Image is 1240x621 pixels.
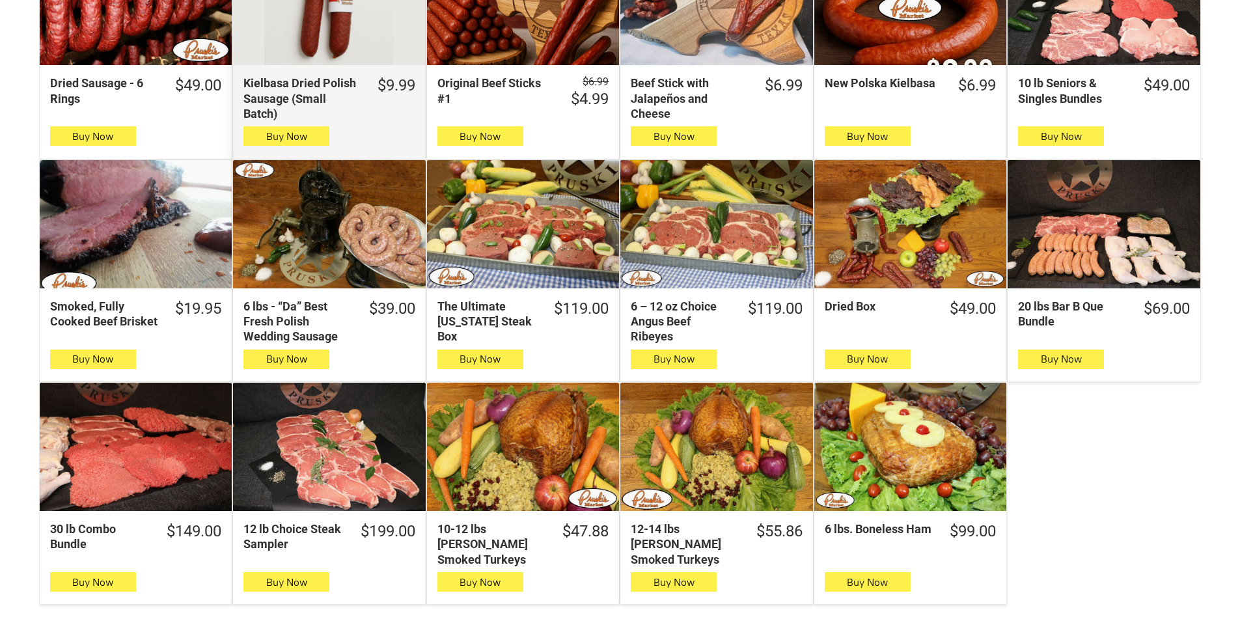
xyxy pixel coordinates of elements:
a: 6 lbs. Boneless Ham [814,383,1006,511]
div: Kielbasa Dried Polish Sausage (Small Batch) [243,76,360,121]
span: Buy Now [460,130,501,143]
span: Buy Now [460,353,501,365]
button: Buy Now [243,126,329,146]
span: Buy Now [460,576,501,588]
div: $119.00 [748,299,803,319]
div: 6 lbs. Boneless Ham [825,521,933,536]
button: Buy Now [50,572,136,592]
a: $39.006 lbs - “Da” Best Fresh Polish Wedding Sausage [233,299,425,344]
a: $99.006 lbs. Boneless Ham [814,521,1006,542]
span: Buy Now [847,576,888,588]
span: Buy Now [1041,353,1082,365]
a: $149.0030 lb Combo Bundle [40,521,232,552]
a: 6 lbs - “Da” Best Fresh Polish Wedding Sausage [233,160,425,288]
div: Dried Sausage - 6 Rings [50,76,158,106]
a: 10-12 lbs Pruski&#39;s Smoked Turkeys [427,383,619,511]
div: $149.00 [167,521,221,542]
a: Dried Box [814,160,1006,288]
div: Smoked, Fully Cooked Beef Brisket [50,299,158,329]
button: Buy Now [1018,126,1104,146]
div: $47.88 [562,521,609,542]
div: $6.99 [958,76,996,96]
a: $9.99Kielbasa Dried Polish Sausage (Small Batch) [233,76,425,121]
a: 30 lb Combo Bundle [40,383,232,511]
a: $119.00The Ultimate [US_STATE] Steak Box [427,299,619,344]
div: $119.00 [554,299,609,319]
button: Buy Now [243,572,329,592]
a: $47.8810-12 lbs [PERSON_NAME] Smoked Turkeys [427,521,619,567]
a: $49.00Dried Sausage - 6 Rings [40,76,232,106]
div: Beef Stick with Jalapeños and Cheese [631,76,747,121]
div: The Ultimate [US_STATE] Steak Box [437,299,537,344]
button: Buy Now [243,350,329,369]
a: $199.0012 lb Choice Steak Sampler [233,521,425,552]
div: $69.00 [1144,299,1190,319]
a: 20 lbs Bar B Que Bundle [1008,160,1200,288]
span: Buy Now [72,576,113,588]
a: $6.99New Polska Kielbasa [814,76,1006,96]
div: $49.00 [950,299,996,319]
div: 30 lb Combo Bundle [50,521,150,552]
span: Buy Now [654,353,695,365]
div: $99.00 [950,521,996,542]
div: 10 lb Seniors & Singles Bundles [1018,76,1126,106]
div: $49.00 [1144,76,1190,96]
div: Dried Box [825,299,933,314]
span: Buy Now [847,130,888,143]
button: Buy Now [825,126,911,146]
a: 12 lb Choice Steak Sampler [233,383,425,511]
span: Buy Now [1041,130,1082,143]
span: Buy Now [847,353,888,365]
span: Buy Now [266,130,307,143]
div: $9.99 [378,76,415,96]
a: 6 – 12 oz Choice Angus Beef Ribeyes [620,160,812,288]
a: $69.0020 lbs Bar B Que Bundle [1008,299,1200,329]
button: Buy Now [50,126,136,146]
a: $6.99 $4.99Original Beef Sticks #1 [427,76,619,109]
div: $199.00 [361,521,415,542]
button: Buy Now [631,126,717,146]
s: $6.99 [583,76,609,88]
a: $119.006 – 12 oz Choice Angus Beef Ribeyes [620,299,812,344]
div: $55.86 [756,521,803,542]
span: Buy Now [654,576,695,588]
div: $4.99 [571,89,609,109]
div: 12-14 lbs [PERSON_NAME] Smoked Turkeys [631,521,739,567]
a: Smoked, Fully Cooked Beef Brisket [40,160,232,288]
div: $6.99 [765,76,803,96]
div: 20 lbs Bar B Que Bundle [1018,299,1126,329]
div: 6 – 12 oz Choice Angus Beef Ribeyes [631,299,730,344]
button: Buy Now [437,350,523,369]
a: $19.95Smoked, Fully Cooked Beef Brisket [40,299,232,329]
button: Buy Now [825,350,911,369]
div: 12 lb Choice Steak Sampler [243,521,343,552]
div: $49.00 [175,76,221,96]
div: New Polska Kielbasa [825,76,941,90]
div: Original Beef Sticks #1 [437,76,554,106]
span: Buy Now [266,353,307,365]
a: $55.8612-14 lbs [PERSON_NAME] Smoked Turkeys [620,521,812,567]
button: Buy Now [631,350,717,369]
span: Buy Now [266,576,307,588]
div: $39.00 [369,299,415,319]
span: Buy Now [654,130,695,143]
span: Buy Now [72,353,113,365]
a: 12-14 lbs Pruski&#39;s Smoked Turkeys [620,383,812,511]
a: $6.99Beef Stick with Jalapeños and Cheese [620,76,812,121]
a: $49.00Dried Box [814,299,1006,319]
button: Buy Now [825,572,911,592]
a: $49.0010 lb Seniors & Singles Bundles [1008,76,1200,106]
span: Buy Now [72,130,113,143]
div: 6 lbs - “Da” Best Fresh Polish Wedding Sausage [243,299,351,344]
div: 10-12 lbs [PERSON_NAME] Smoked Turkeys [437,521,545,567]
button: Buy Now [437,126,523,146]
button: Buy Now [631,572,717,592]
div: $19.95 [175,299,221,319]
button: Buy Now [50,350,136,369]
a: The Ultimate Texas Steak Box [427,160,619,288]
button: Buy Now [437,572,523,592]
button: Buy Now [1018,350,1104,369]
